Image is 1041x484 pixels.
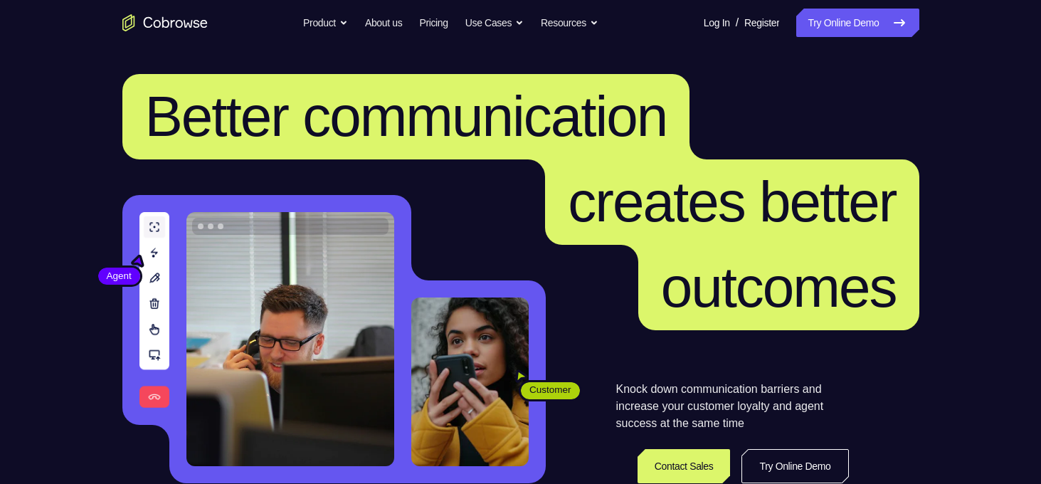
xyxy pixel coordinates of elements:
[568,170,896,233] span: creates better
[744,9,779,37] a: Register
[616,381,849,432] p: Knock down communication barriers and increase your customer loyalty and agent success at the sam...
[186,212,394,466] img: A customer support agent talking on the phone
[122,14,208,31] a: Go to the home page
[145,85,667,148] span: Better communication
[704,9,730,37] a: Log In
[741,449,848,483] a: Try Online Demo
[465,9,524,37] button: Use Cases
[796,9,919,37] a: Try Online Demo
[365,9,402,37] a: About us
[303,9,348,37] button: Product
[638,449,731,483] a: Contact Sales
[419,9,448,37] a: Pricing
[411,298,529,466] img: A customer holding their phone
[541,9,598,37] button: Resources
[661,256,897,319] span: outcomes
[736,14,739,31] span: /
